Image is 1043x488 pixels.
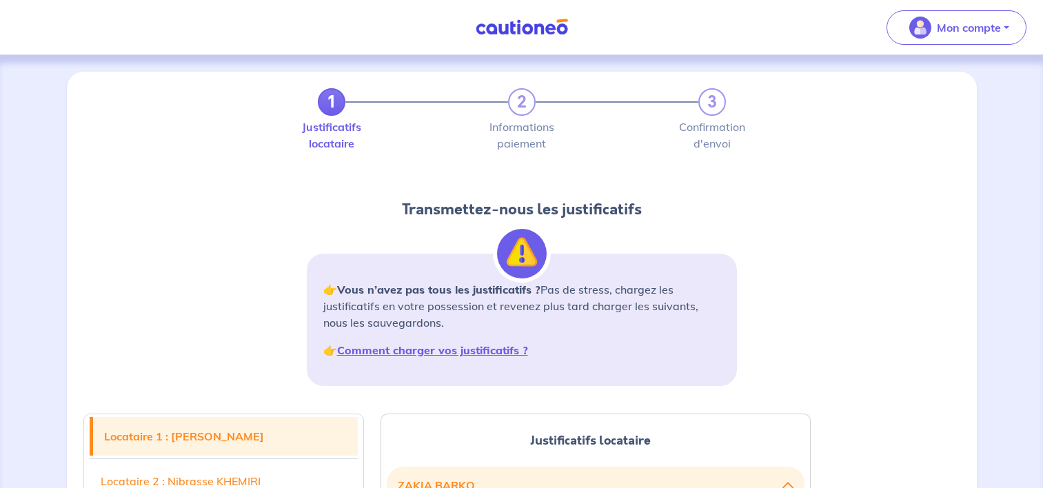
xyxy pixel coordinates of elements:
[470,19,574,36] img: Cautioneo
[937,19,1001,36] p: Mon compte
[497,229,547,278] img: illu_alert.svg
[323,281,720,331] p: 👉 Pas de stress, chargez les justificatifs en votre possession et revenez plus tard charger les s...
[508,121,536,149] label: Informations paiement
[698,121,726,149] label: Confirmation d'envoi
[909,17,931,39] img: illu_account_valid_menu.svg
[307,199,737,221] h2: Transmettez-nous les justificatifs
[323,342,720,358] p: 👉
[318,121,345,149] label: Justificatifs locataire
[318,88,345,116] a: 1
[93,417,358,456] a: Locataire 1 : [PERSON_NAME]
[337,343,528,357] a: Comment charger vos justificatifs ?
[530,431,651,449] span: Justificatifs locataire
[337,283,540,296] strong: Vous n’avez pas tous les justificatifs ?
[887,10,1026,45] button: illu_account_valid_menu.svgMon compte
